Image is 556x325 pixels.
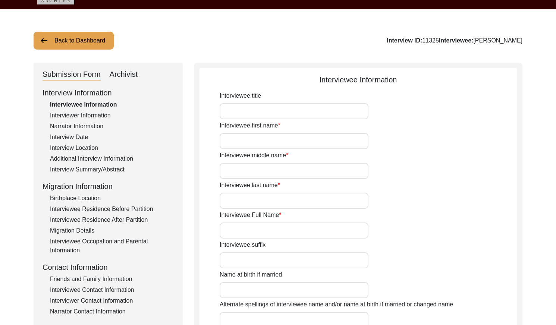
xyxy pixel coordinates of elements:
[50,154,174,163] div: Additional Interview Information
[110,69,138,81] div: Archivist
[220,181,280,190] label: Interviewee last name
[50,194,174,203] div: Birthplace Location
[50,100,174,109] div: Interviewee Information
[50,111,174,120] div: Interviewer Information
[387,37,422,44] b: Interview ID:
[43,181,174,192] div: Migration Information
[50,215,174,224] div: Interviewee Residence After Partition
[50,143,174,152] div: Interview Location
[43,87,174,98] div: Interview Information
[220,121,280,130] label: Interviewee first name
[50,296,174,305] div: Interviewer Contact Information
[387,36,522,45] div: 11325 [PERSON_NAME]
[220,91,261,100] label: Interviewee title
[40,36,48,45] img: arrow-left.png
[43,262,174,273] div: Contact Information
[220,240,266,249] label: Interviewee suffix
[50,237,174,255] div: Interviewee Occupation and Parental Information
[439,37,473,44] b: Interviewee:
[50,205,174,214] div: Interviewee Residence Before Partition
[43,69,101,81] div: Submission Form
[220,211,281,220] label: Interviewee Full Name
[50,226,174,235] div: Migration Details
[50,133,174,142] div: Interview Date
[220,270,282,279] label: Name at birth if married
[50,165,174,174] div: Interview Summary/Abstract
[50,285,174,294] div: Interviewee Contact Information
[34,32,114,50] button: Back to Dashboard
[50,275,174,284] div: Friends and Family Information
[220,151,288,160] label: Interviewee middle name
[50,307,174,316] div: Narrator Contact Information
[50,122,174,131] div: Narrator Information
[220,300,453,309] label: Alternate spellings of interviewee name and/or name at birth if married or changed name
[200,74,517,85] div: Interviewee Information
